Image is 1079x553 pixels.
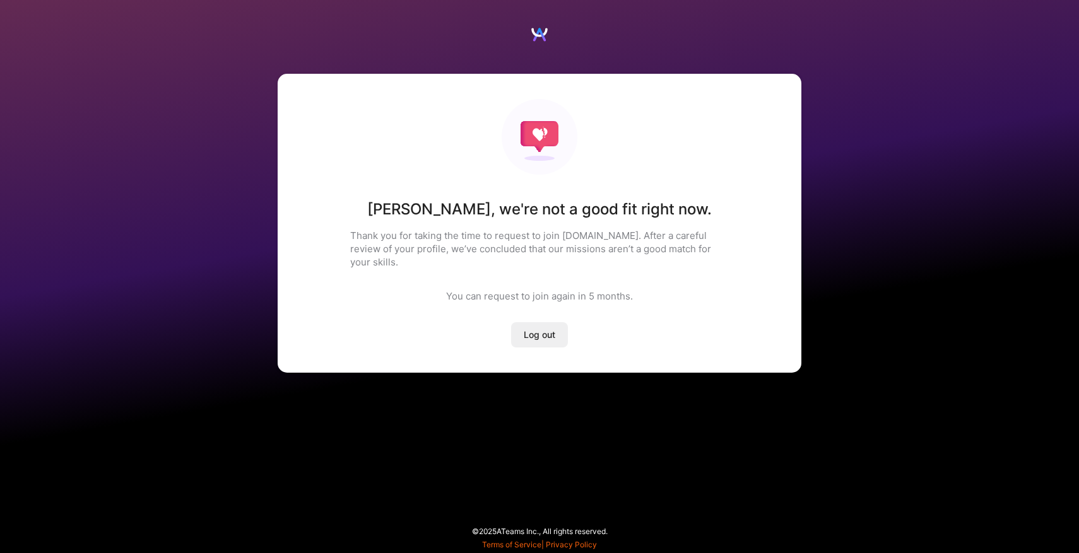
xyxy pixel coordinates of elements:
a: Terms of Service [482,540,541,549]
span: | [482,540,597,549]
button: Log out [511,322,568,347]
span: Log out [524,329,555,341]
div: You can request to join again in 5 months . [446,289,633,303]
img: Logo [530,25,549,44]
a: Privacy Policy [546,540,597,549]
img: Not fit [502,99,577,175]
h1: [PERSON_NAME] , we're not a good fit right now. [367,200,712,219]
p: Thank you for taking the time to request to join [DOMAIN_NAME]. After a careful review of your pr... [350,229,729,269]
